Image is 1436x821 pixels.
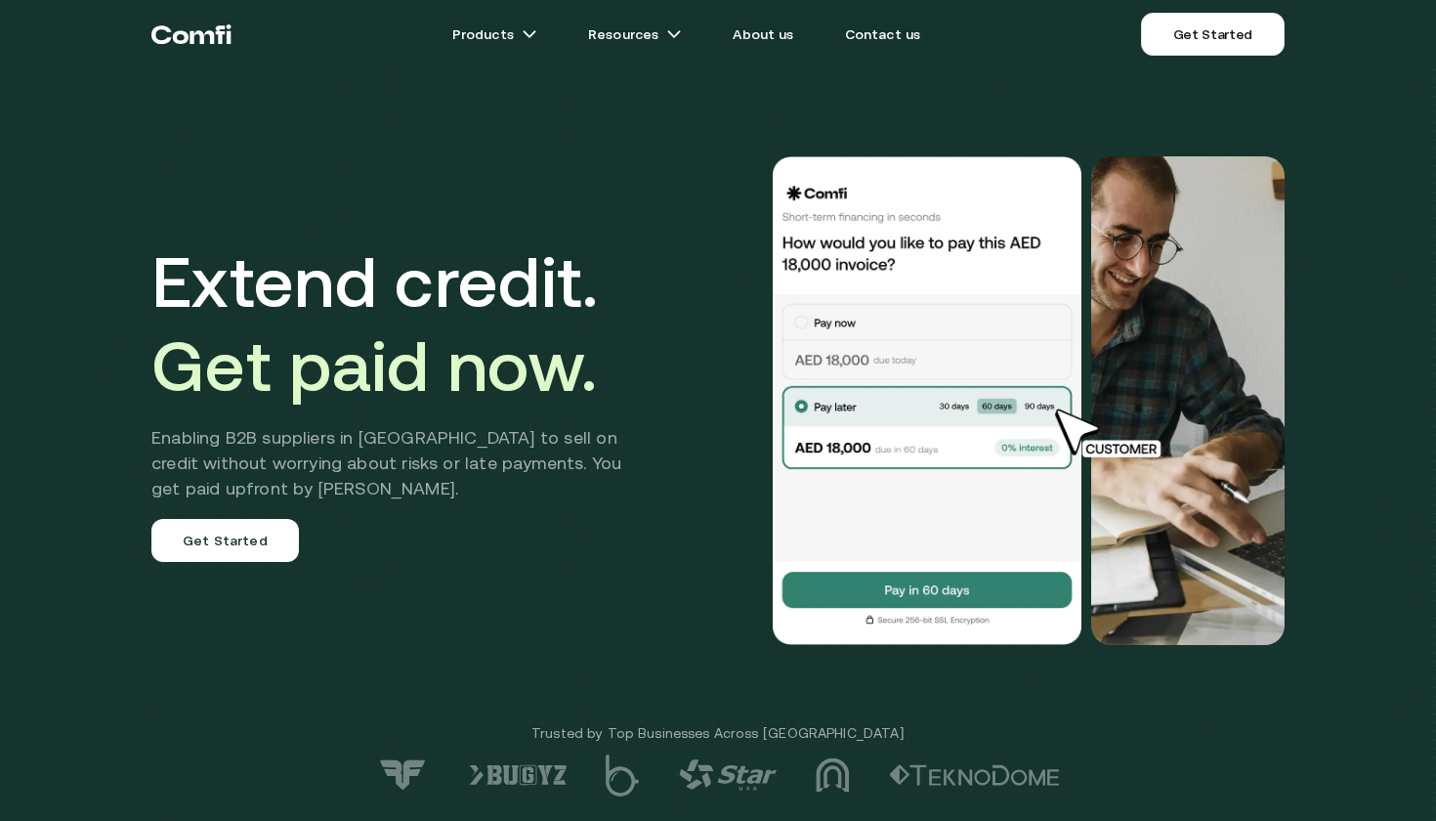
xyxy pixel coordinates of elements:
[151,239,651,408] h1: Extend credit.
[522,26,537,42] img: arrow icons
[606,755,640,797] img: logo-5
[151,325,597,406] span: Get paid now.
[709,15,817,54] a: About us
[822,15,945,54] a: Contact us
[429,15,561,54] a: Productsarrow icons
[771,156,1083,645] img: Would you like to pay this AED 18,000.00 invoice?
[565,15,705,54] a: Resourcesarrow icons
[1091,156,1285,645] img: Would you like to pay this AED 18,000.00 invoice?
[816,757,850,793] img: logo-3
[469,764,567,786] img: logo-6
[151,5,232,64] a: Return to the top of the Comfi home page
[666,26,682,42] img: arrow icons
[151,425,651,501] h2: Enabling B2B suppliers in [GEOGRAPHIC_DATA] to sell on credit without worrying about risks or lat...
[679,759,777,791] img: logo-4
[151,519,299,562] a: Get Started
[889,764,1060,786] img: logo-2
[1141,13,1285,56] a: Get Started
[376,758,430,792] img: logo-7
[1040,406,1183,460] img: cursor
